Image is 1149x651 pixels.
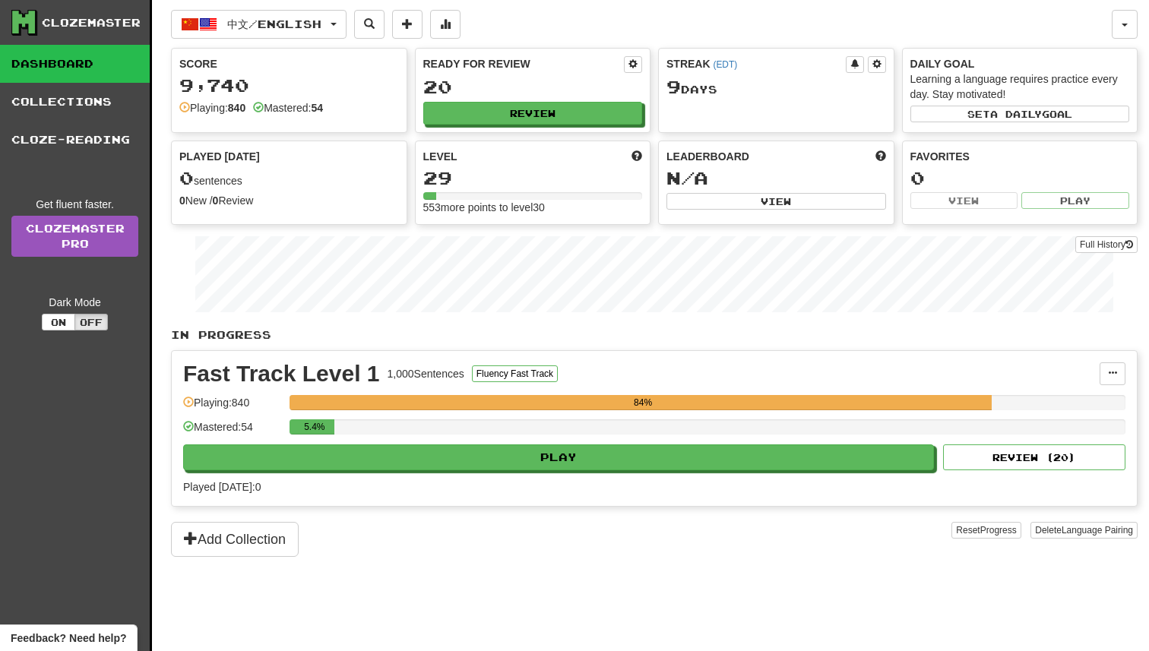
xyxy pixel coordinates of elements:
[951,522,1021,539] button: ResetProgress
[294,419,334,435] div: 5.4%
[910,192,1018,209] button: View
[227,17,321,30] span: 中文 / English
[980,525,1017,536] span: Progress
[910,56,1130,71] div: Daily Goal
[1075,236,1138,253] button: Full History
[183,362,380,385] div: Fast Track Level 1
[311,102,323,114] strong: 54
[666,193,886,210] button: View
[910,106,1130,122] button: Seta dailygoal
[11,630,126,646] span: Open feedback widget
[910,71,1130,102] div: Learning a language requires practice every day. Stay motivated!
[713,59,737,70] a: (EDT)
[74,314,108,330] button: Off
[875,149,886,164] span: This week in points, UTC
[666,56,846,71] div: Streak
[423,149,457,164] span: Level
[183,444,934,470] button: Play
[179,167,194,188] span: 0
[171,522,299,557] button: Add Collection
[910,169,1130,188] div: 0
[990,109,1042,119] span: a daily
[42,15,141,30] div: Clozemaster
[943,444,1125,470] button: Review (20)
[666,149,749,164] span: Leaderboard
[666,77,886,97] div: Day s
[354,10,385,39] button: Search sentences
[910,149,1130,164] div: Favorites
[1062,525,1133,536] span: Language Pairing
[42,314,75,330] button: On
[666,76,681,97] span: 9
[472,365,558,382] button: Fluency Fast Track
[423,200,643,215] div: 553 more points to level 30
[179,149,260,164] span: Played [DATE]
[430,10,461,39] button: More stats
[183,419,282,444] div: Mastered: 54
[423,56,625,71] div: Ready for Review
[253,100,323,115] div: Mastered:
[179,169,399,188] div: sentences
[631,149,642,164] span: Score more points to level up
[388,366,464,381] div: 1,000 Sentences
[11,216,138,257] a: ClozemasterPro
[179,76,399,95] div: 9,740
[179,194,185,207] strong: 0
[213,194,219,207] strong: 0
[11,197,138,212] div: Get fluent faster.
[1030,522,1138,539] button: DeleteLanguage Pairing
[423,102,643,125] button: Review
[666,167,708,188] span: N/A
[392,10,423,39] button: Add sentence to collection
[294,395,992,410] div: 84%
[11,295,138,310] div: Dark Mode
[1021,192,1129,209] button: Play
[423,169,643,188] div: 29
[179,193,399,208] div: New / Review
[171,10,347,39] button: 中文/English
[179,56,399,71] div: Score
[423,77,643,96] div: 20
[179,100,245,115] div: Playing:
[171,327,1138,343] p: In Progress
[183,481,261,493] span: Played [DATE]: 0
[228,102,245,114] strong: 840
[183,395,282,420] div: Playing: 840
